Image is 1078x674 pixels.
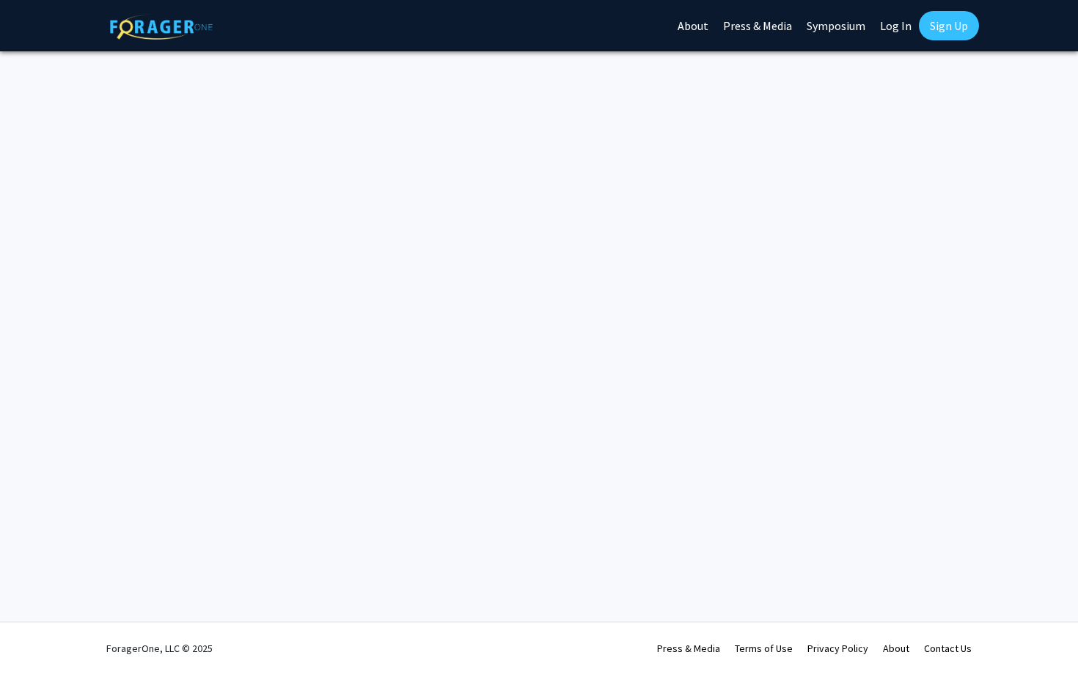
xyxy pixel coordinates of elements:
a: Terms of Use [735,642,793,655]
a: Press & Media [657,642,720,655]
a: Contact Us [924,642,972,655]
img: ForagerOne Logo [110,14,213,40]
a: About [883,642,909,655]
div: ForagerOne, LLC © 2025 [106,623,213,674]
a: Privacy Policy [807,642,868,655]
a: Sign Up [919,11,979,40]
